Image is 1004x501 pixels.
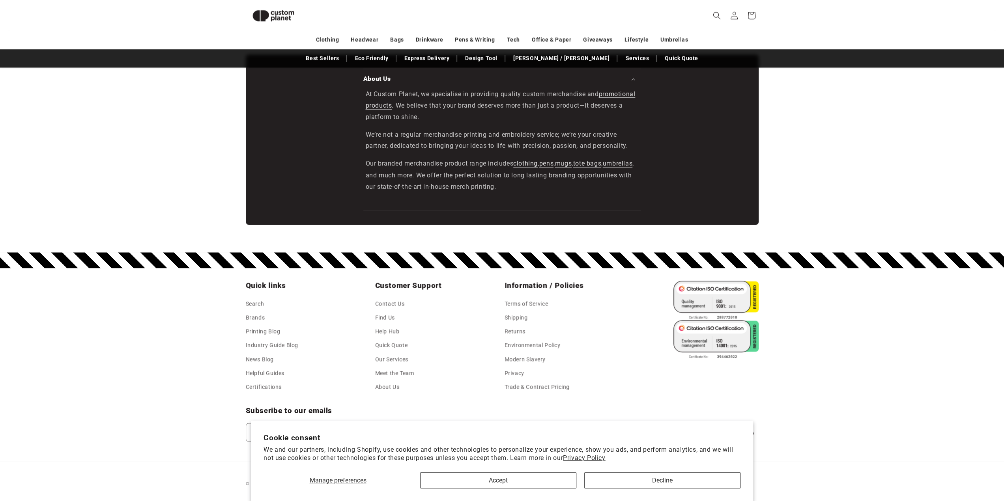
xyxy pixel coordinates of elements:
[583,33,612,47] a: Giveaways
[505,338,561,352] a: Environmental Policy
[246,299,264,311] a: Search
[246,352,274,366] a: News Blog
[505,311,528,324] a: Shipping
[505,281,629,290] h2: Information / Policies
[624,33,649,47] a: Lifestyle
[366,89,639,123] p: At Custom Planet, we specialise in providing quality custom merchandise and . We believe that you...
[539,160,553,167] a: pens
[246,366,284,380] a: Helpful Guides
[375,380,400,394] a: About Us
[375,324,400,338] a: Help Hub
[363,69,641,89] summary: About Us
[246,338,298,352] a: Industry Guide Blog
[246,380,282,394] a: Certifications
[246,281,370,290] h2: Quick links
[661,51,702,65] a: Quick Quote
[351,51,392,65] a: Eco Friendly
[461,51,501,65] a: Design Tool
[302,51,343,65] a: Best Sellers
[264,472,412,488] button: Manage preferences
[416,33,443,47] a: Drinkware
[246,3,301,28] img: Custom Planet
[708,7,725,24] summary: Search
[375,281,500,290] h2: Customer Support
[584,472,740,488] button: Decline
[509,51,613,65] a: [PERSON_NAME] / [PERSON_NAME]
[363,198,641,210] iframe: Customer reviews powered by Trustpilot
[420,472,576,488] button: Accept
[563,454,605,462] a: Privacy Policy
[603,160,632,167] a: umbrellas
[507,33,520,47] a: Tech
[375,311,395,324] a: Find Us
[505,299,548,311] a: Terms of Service
[375,299,405,311] a: Contact Us
[573,160,601,167] a: tote bags
[316,33,339,47] a: Clothing
[455,33,495,47] a: Pens & Writing
[400,51,454,65] a: Express Delivery
[375,366,414,380] a: Meet the Team
[505,352,546,366] a: Modern Slavery
[351,33,378,47] a: Headwear
[660,33,688,47] a: Umbrellas
[872,416,1004,501] iframe: Chat Widget
[246,481,295,486] small: © 2025,
[363,75,391,83] h3: About Us
[363,89,641,192] div: About Us
[366,90,636,109] a: promotional products
[264,446,740,462] p: We and our partners, including Shopify, use cookies and other technologies to personalize your ex...
[366,158,639,192] p: Our branded merchandise product range includes , , , , , and much more. We offer the perfect solu...
[366,129,639,152] p: We’re not a regular merchandise printing and embroidery service; we’re your creative partner, ded...
[264,433,740,442] h2: Cookie consent
[673,320,759,359] img: ISO 14001 Certified
[246,406,655,415] h2: Subscribe to our emails
[309,477,366,484] span: Manage preferences
[246,311,265,324] a: Brands
[246,324,280,338] a: Printing Blog
[375,352,408,366] a: Our Services
[390,33,404,47] a: Bags
[532,33,571,47] a: Office & Paper
[513,160,538,167] a: clothing
[555,160,572,167] a: mugs
[375,338,408,352] a: Quick Quote
[505,380,570,394] a: Trade & Contract Pricing
[673,281,759,320] img: ISO 9001 Certified
[505,324,525,338] a: Returns
[621,51,653,65] a: Services
[505,366,524,380] a: Privacy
